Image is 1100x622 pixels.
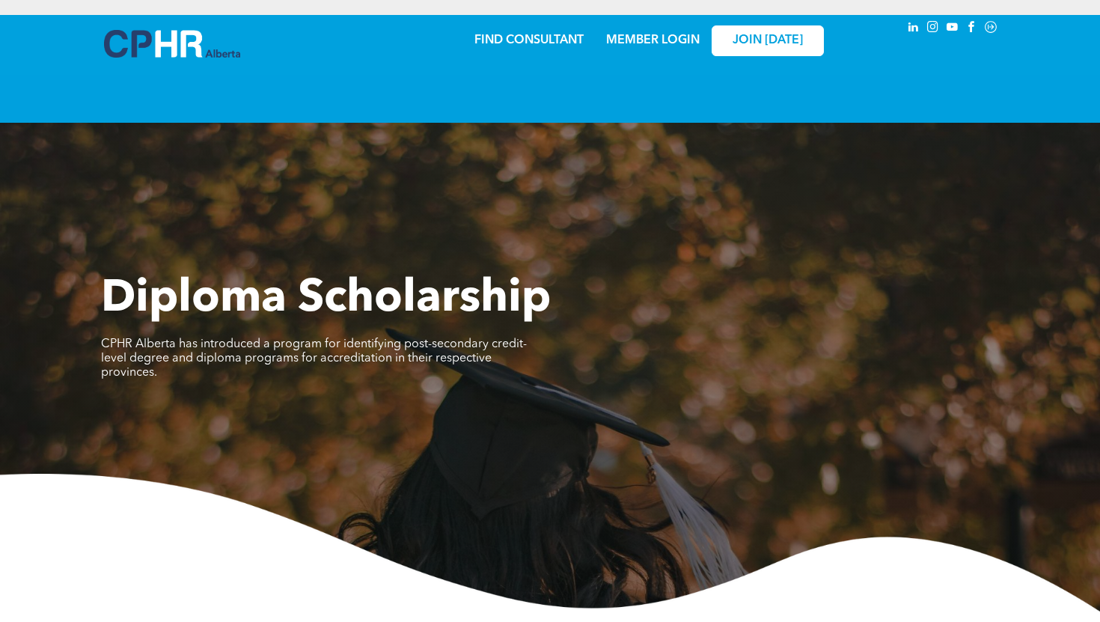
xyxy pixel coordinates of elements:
[924,19,941,39] a: instagram
[905,19,921,39] a: linkedin
[474,34,584,46] a: FIND CONSULTANT
[944,19,960,39] a: youtube
[606,34,700,46] a: MEMBER LOGIN
[733,34,803,48] span: JOIN [DATE]
[983,19,999,39] a: Social network
[101,338,527,379] span: CPHR Alberta has introduced a program for identifying post-secondary credit-level degree and dipl...
[101,277,551,322] span: Diploma Scholarship
[712,25,824,56] a: JOIN [DATE]
[104,30,240,58] img: A blue and white logo for cp alberta
[963,19,980,39] a: facebook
